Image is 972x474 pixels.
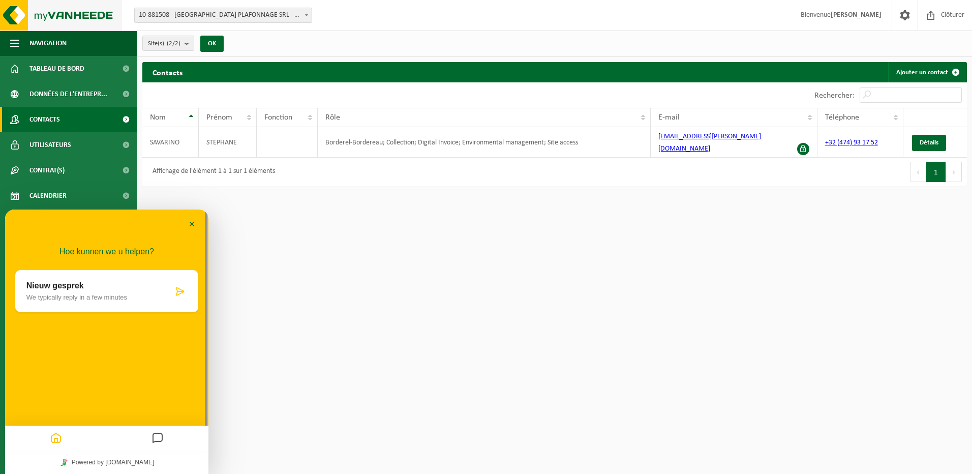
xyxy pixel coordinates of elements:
[134,8,312,23] span: 10-881508 - HAINAUT PLAFONNAGE SRL - DOTTIGNIES
[814,92,855,100] label: Rechercher:
[920,139,938,146] span: Détails
[318,127,651,158] td: Borderel-Bordereau; Collection; Digital Invoice; Environmental management; Site access
[199,127,257,158] td: STEPHANE
[206,113,232,122] span: Prénom
[29,81,107,107] span: Données de l'entrepr...
[167,40,180,47] count: (2/2)
[42,219,59,239] button: Home
[825,113,859,122] span: Téléphone
[946,162,962,182] button: Next
[5,210,208,474] iframe: chat widget
[910,162,926,182] button: Previous
[148,36,180,51] span: Site(s)
[658,133,761,153] a: [EMAIL_ADDRESS][PERSON_NAME][DOMAIN_NAME]
[29,209,60,234] span: Rapports
[825,139,878,146] a: +32 (474) 93 17 52
[150,113,166,122] span: Nom
[51,246,153,259] a: Powered by [DOMAIN_NAME]
[888,62,966,82] a: Ajouter un contact
[926,162,946,182] button: 1
[200,36,224,52] button: OK
[29,31,67,56] span: Navigation
[29,56,84,81] span: Tableau de bord
[29,107,60,132] span: Contacts
[264,113,292,122] span: Fonction
[29,183,67,209] span: Calendrier
[135,8,312,22] span: 10-881508 - HAINAUT PLAFONNAGE SRL - DOTTIGNIES
[29,158,65,183] span: Contrat(s)
[142,36,194,51] button: Site(s)(2/2)
[147,163,275,181] div: Affichage de l'élément 1 à 1 sur 1 éléments
[142,127,199,158] td: SAVARINO
[29,132,71,158] span: Utilisateurs
[912,135,946,151] a: Détails
[144,219,161,239] button: Messages
[831,11,882,19] strong: [PERSON_NAME]
[658,113,680,122] span: E-mail
[142,62,193,82] h2: Contacts
[55,249,63,256] img: Tawky_16x16.svg
[325,113,340,122] span: Rôle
